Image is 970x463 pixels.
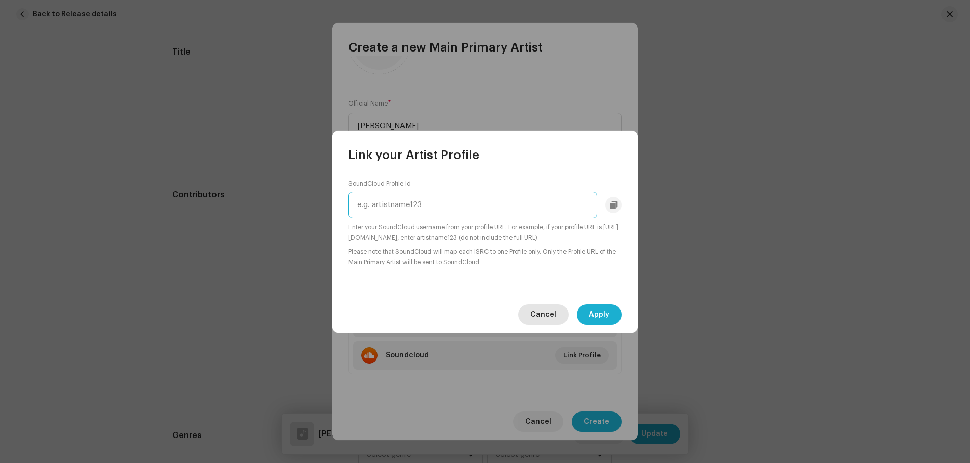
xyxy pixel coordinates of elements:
[530,304,556,325] span: Cancel
[348,247,622,267] small: Please note that SoundCloud will map each ISRC to one Profile only. Only the Profile URL of the M...
[348,222,622,243] small: Enter your SoundCloud username from your profile URL. For example, if your profile URL is [URL][D...
[348,179,411,188] label: SoundCloud Profile Id
[348,147,479,163] span: Link your Artist Profile
[577,304,622,325] button: Apply
[589,304,609,325] span: Apply
[518,304,569,325] button: Cancel
[348,192,597,218] input: e.g. artistname123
